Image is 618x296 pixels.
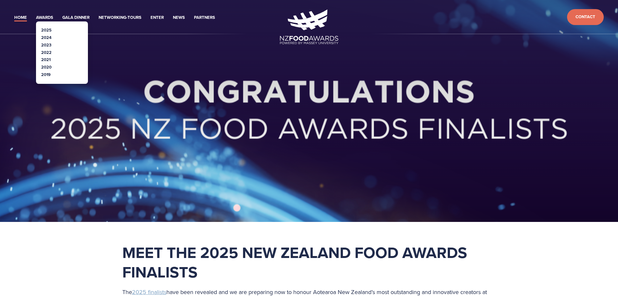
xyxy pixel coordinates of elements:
[36,14,53,21] a: Awards
[99,14,141,21] a: Networking-Tours
[41,27,52,33] a: 2025
[132,288,166,296] a: 2025 finalists
[122,241,471,283] strong: Meet the 2025 New Zealand Food Awards Finalists
[41,34,52,41] a: 2024
[41,42,52,48] a: 2023
[41,49,52,56] a: 2022
[567,9,604,25] a: Contact
[194,14,215,21] a: Partners
[62,14,90,21] a: Gala Dinner
[41,57,51,63] a: 2021
[173,14,185,21] a: News
[41,64,52,70] a: 2020
[151,14,164,21] a: Enter
[14,14,27,21] a: Home
[41,71,51,78] a: 2019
